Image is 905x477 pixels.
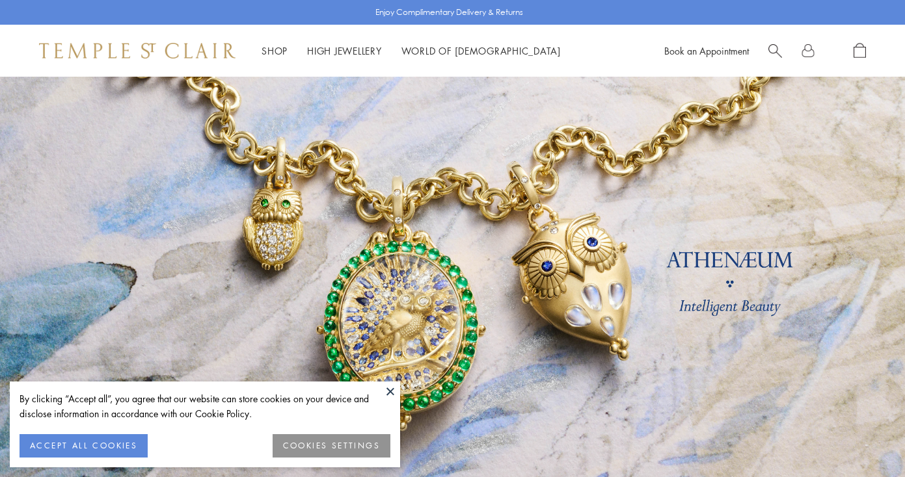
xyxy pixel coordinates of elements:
[768,43,782,59] a: Search
[664,44,749,57] a: Book an Appointment
[262,44,288,57] a: ShopShop
[20,391,390,421] div: By clicking “Accept all”, you agree that our website can store cookies on your device and disclos...
[401,44,561,57] a: World of [DEMOGRAPHIC_DATA]World of [DEMOGRAPHIC_DATA]
[375,6,523,19] p: Enjoy Complimentary Delivery & Returns
[20,434,148,458] button: ACCEPT ALL COOKIES
[262,43,561,59] nav: Main navigation
[39,43,236,58] img: Temple St. Clair
[273,434,390,458] button: COOKIES SETTINGS
[307,44,382,57] a: High JewelleryHigh Jewellery
[854,43,866,59] a: Open Shopping Bag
